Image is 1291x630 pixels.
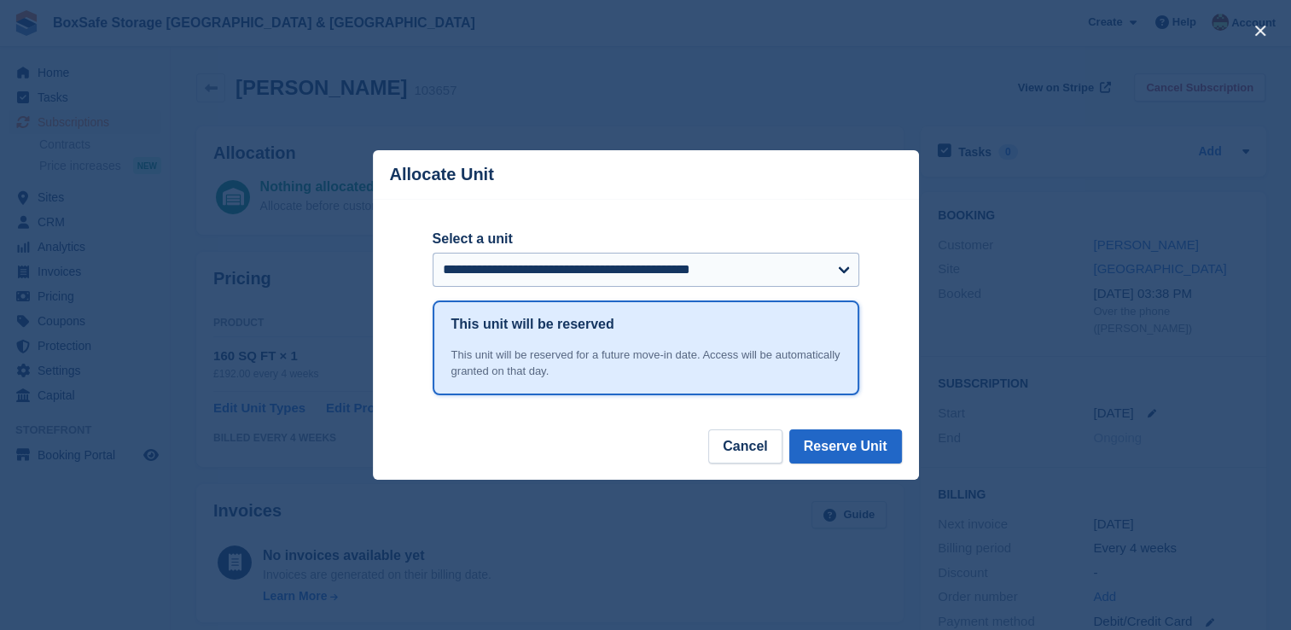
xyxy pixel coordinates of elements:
div: This unit will be reserved for a future move-in date. Access will be automatically granted on tha... [451,347,840,380]
button: Reserve Unit [789,429,902,464]
p: Allocate Unit [390,165,494,184]
label: Select a unit [433,229,859,249]
button: Cancel [708,429,782,464]
h1: This unit will be reserved [451,314,614,335]
button: close [1247,17,1274,44]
